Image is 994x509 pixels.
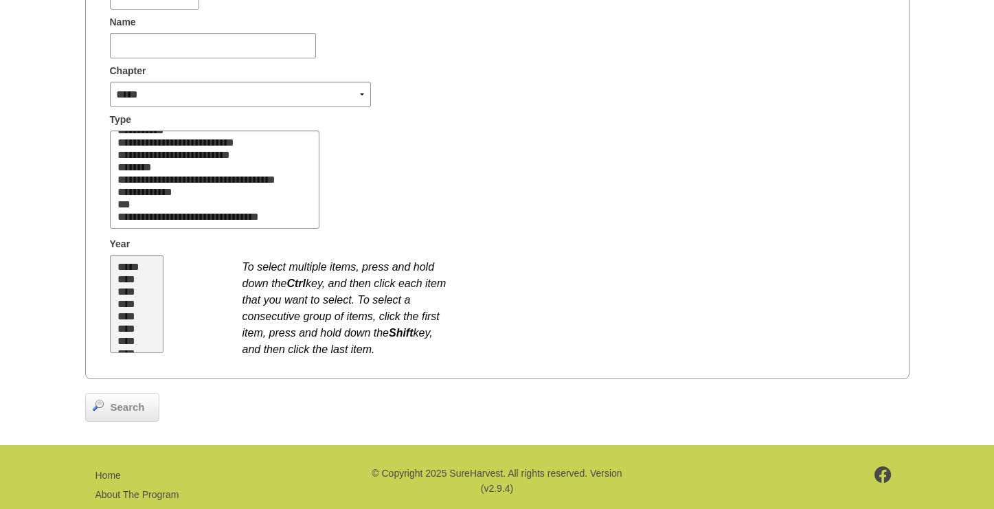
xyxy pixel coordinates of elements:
[389,327,414,339] b: Shift
[104,400,152,416] span: Search
[110,113,132,127] span: Type
[110,15,136,30] span: Name
[85,393,159,422] a: Search
[370,466,624,497] p: © Copyright 2025 SureHarvest. All rights reserved. Version (v2.9.4)
[874,466,892,483] img: footer-facebook.png
[95,489,179,500] a: About The Program
[110,237,131,251] span: Year
[110,64,146,78] span: Chapter
[95,470,121,481] a: Home
[93,400,104,411] img: magnifier.png
[286,278,306,289] b: Ctrl
[242,252,449,358] div: To select multiple items, press and hold down the key, and then click each item that you want to ...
